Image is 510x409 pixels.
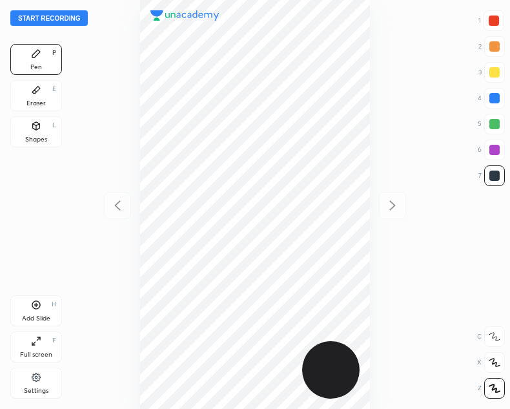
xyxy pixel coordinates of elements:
div: Full screen [20,351,52,358]
div: 3 [478,62,505,83]
div: L [52,122,56,129]
button: Start recording [10,10,88,26]
div: E [52,86,56,92]
div: 1 [478,10,504,31]
img: logo.38c385cc.svg [150,10,219,21]
div: X [477,352,505,373]
div: Eraser [26,100,46,107]
div: 5 [478,114,505,134]
div: H [52,301,56,308]
div: Add Slide [22,315,50,322]
div: Shapes [25,136,47,143]
div: F [52,337,56,344]
div: 6 [478,140,505,160]
div: Settings [24,388,48,394]
div: 4 [478,88,505,109]
div: 2 [478,36,505,57]
div: C [477,326,505,347]
div: P [52,50,56,56]
div: 7 [478,165,505,186]
div: Pen [30,64,42,70]
div: Z [478,378,505,399]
